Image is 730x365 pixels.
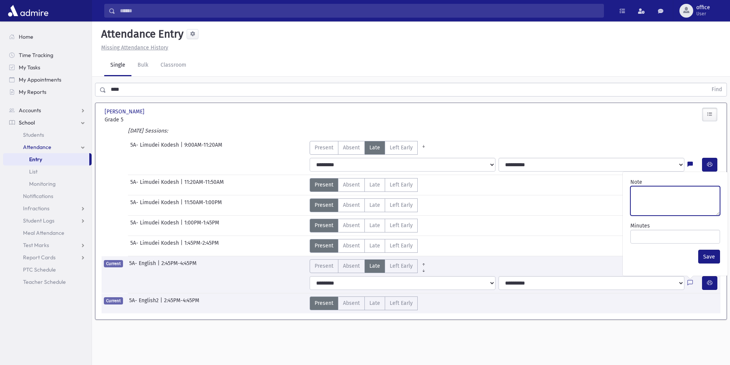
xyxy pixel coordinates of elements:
a: Missing Attendance History [98,44,168,51]
label: Minutes [630,222,650,230]
span: Present [315,221,333,229]
a: Entry [3,153,89,165]
a: Student Logs [3,214,92,227]
span: 11:50AM-1:00PM [184,198,222,212]
span: School [19,119,35,126]
i: [DATE] Sessions: [128,128,168,134]
span: Student Logs [23,217,54,224]
span: Absent [343,201,360,209]
span: Absent [343,221,360,229]
div: AttTypes [310,219,418,232]
span: Left Early [390,201,413,209]
a: Students [3,129,92,141]
span: Grade 5 [105,116,200,124]
div: AttTypes [310,198,418,212]
span: Present [315,262,333,270]
span: Home [19,33,33,40]
span: Absent [343,144,360,152]
u: Missing Attendance History [101,44,168,51]
span: Late [369,181,380,189]
span: Current [104,260,123,267]
span: Notifications [23,193,53,200]
span: Present [315,201,333,209]
a: Single [104,55,131,76]
a: Accounts [3,104,92,116]
span: Time Tracking [19,52,53,59]
a: Infractions [3,202,92,214]
img: AdmirePro [6,3,50,18]
a: My Tasks [3,61,92,74]
span: | [180,219,184,232]
a: Report Cards [3,251,92,264]
span: Late [369,201,380,209]
a: My Reports [3,86,92,98]
span: Students [23,131,44,138]
span: Attendance [23,144,51,151]
a: Bulk [131,55,154,76]
span: | [180,141,184,155]
span: Left Early [390,242,413,250]
span: Late [369,144,380,152]
span: | [180,239,184,253]
h5: Attendance Entry [98,28,184,41]
span: Meal Attendance [23,229,64,236]
span: Left Early [390,181,413,189]
span: Absent [343,299,360,307]
span: Monitoring [29,180,56,187]
div: AttTypes [310,178,418,192]
div: AttTypes [310,141,430,155]
a: List [3,165,92,178]
button: Save [698,250,720,264]
span: | [160,296,164,310]
span: 2:45PM-4:45PM [164,296,199,310]
span: 1:00PM-1:45PM [184,219,219,232]
span: | [180,178,184,192]
span: My Appointments [19,76,61,83]
span: Left Early [390,262,413,270]
a: Attendance [3,141,92,153]
a: Test Marks [3,239,92,251]
span: 5A- Limudei Kodesh [130,198,180,212]
span: Accounts [19,107,41,114]
a: Monitoring [3,178,92,190]
span: 5A- Limudei Kodesh [130,178,180,192]
div: AttTypes [310,296,418,310]
span: Current [104,297,123,304]
span: Absent [343,242,360,250]
span: Infractions [23,205,49,212]
span: Test Marks [23,242,49,249]
span: Left Early [390,221,413,229]
span: Teacher Schedule [23,278,66,285]
span: Report Cards [23,254,56,261]
a: Notifications [3,190,92,202]
span: Left Early [390,144,413,152]
span: 5A- Limudei Kodesh [130,219,180,232]
span: 1:45PM-2:45PM [184,239,219,253]
span: | [180,198,184,212]
span: 5A- English2 [129,296,160,310]
span: User [696,11,710,17]
a: PTC Schedule [3,264,92,276]
span: Present [315,299,333,307]
span: My Reports [19,88,46,95]
a: All Later [418,265,430,272]
span: office [696,5,710,11]
span: Present [315,181,333,189]
span: 11:20AM-11:50AM [184,178,224,192]
span: Absent [343,181,360,189]
span: 5A- Limudei Kodesh [130,141,180,155]
span: Entry [29,156,42,163]
span: [PERSON_NAME] [105,108,146,116]
a: Teacher Schedule [3,276,92,288]
span: | [157,259,161,273]
input: Search [115,4,604,18]
span: Late [369,299,380,307]
span: Present [315,242,333,250]
span: Late [369,221,380,229]
a: Home [3,31,92,43]
span: PTC Schedule [23,266,56,273]
a: Classroom [154,55,192,76]
button: Find [707,83,727,96]
a: All Prior [418,259,430,265]
span: 5A- English [129,259,157,273]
